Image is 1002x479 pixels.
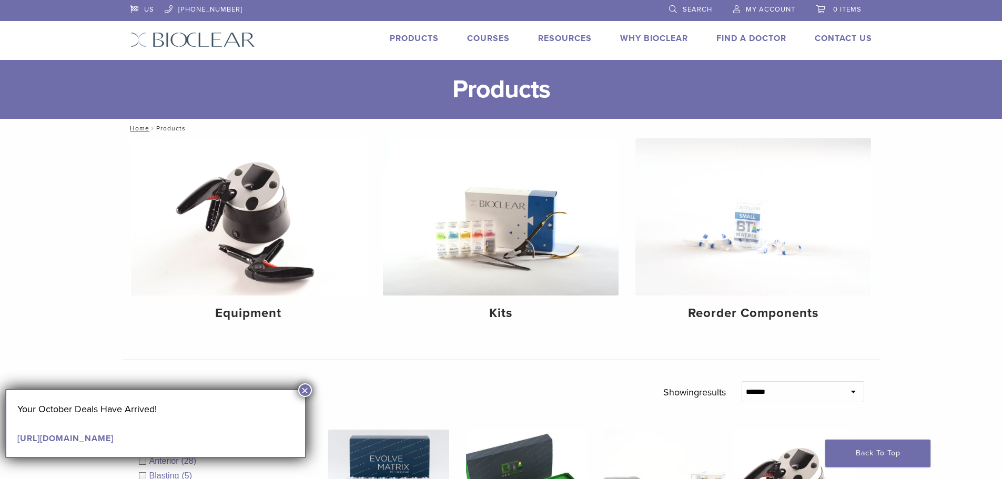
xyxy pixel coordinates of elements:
[131,138,367,330] a: Equipment
[538,33,592,44] a: Resources
[17,433,114,444] a: [URL][DOMAIN_NAME]
[663,381,726,403] p: Showing results
[683,5,712,14] span: Search
[467,33,510,44] a: Courses
[620,33,688,44] a: Why Bioclear
[383,138,619,295] img: Kits
[635,138,871,330] a: Reorder Components
[298,383,312,397] button: Close
[391,304,610,323] h4: Kits
[17,401,294,417] p: Your October Deals Have Arrived!
[833,5,862,14] span: 0 items
[149,456,181,465] span: Anterior
[130,32,255,47] img: Bioclear
[716,33,786,44] a: Find A Doctor
[390,33,439,44] a: Products
[139,304,358,323] h4: Equipment
[383,138,619,330] a: Kits
[815,33,872,44] a: Contact Us
[644,304,863,323] h4: Reorder Components
[123,119,880,138] nav: Products
[635,138,871,295] img: Reorder Components
[127,125,149,132] a: Home
[825,440,930,467] a: Back To Top
[149,126,156,131] span: /
[746,5,795,14] span: My Account
[131,138,367,295] img: Equipment
[181,456,196,465] span: (28)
